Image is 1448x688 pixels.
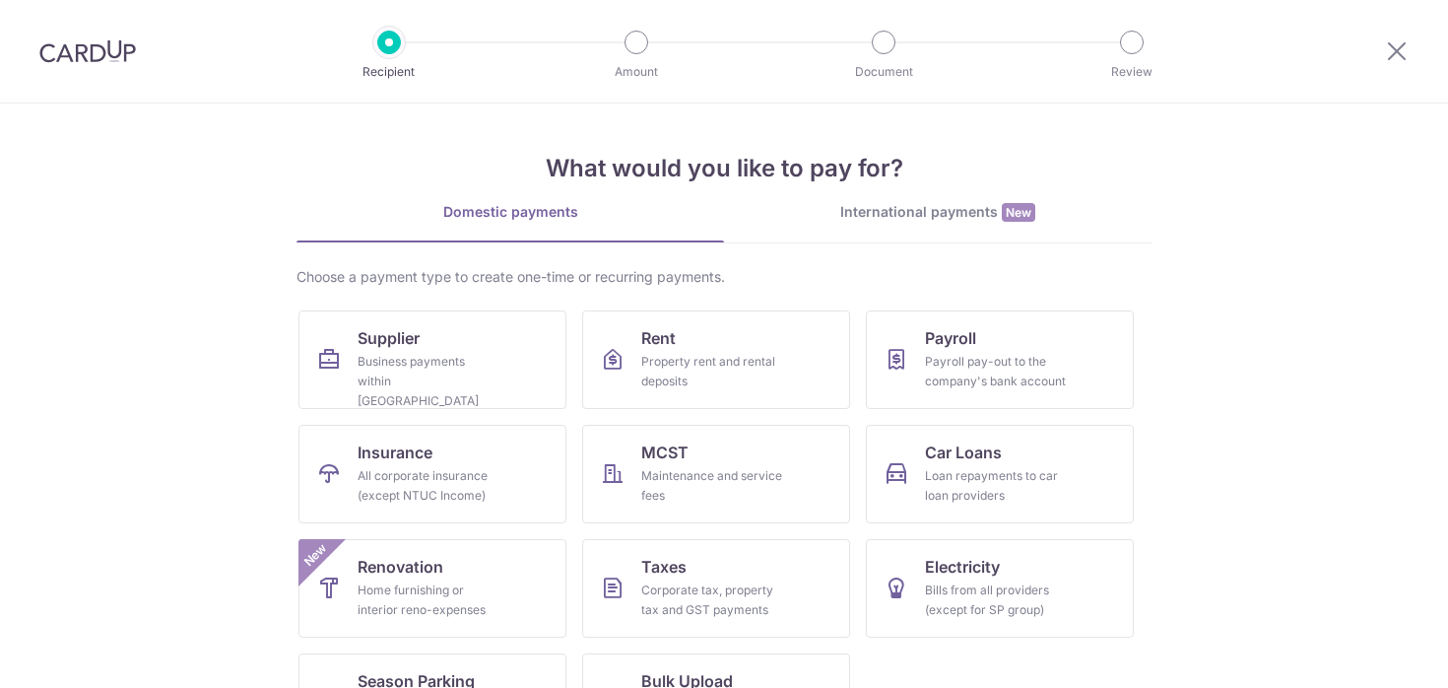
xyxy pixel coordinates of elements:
span: Payroll [925,326,976,350]
a: RentProperty rent and rental deposits [582,310,850,409]
div: Loan repayments to car loan providers [925,466,1067,506]
div: International payments [724,202,1152,223]
a: ElectricityBills from all providers (except for SP group) [866,539,1134,638]
div: Corporate tax, property tax and GST payments [641,581,783,620]
div: Domestic payments [296,202,724,222]
span: Electricity [925,555,1000,579]
a: TaxesCorporate tax, property tax and GST payments [582,539,850,638]
span: Supplier [358,326,420,350]
span: Rent [641,326,676,350]
span: New [1002,203,1035,222]
a: PayrollPayroll pay-out to the company's bank account [866,310,1134,409]
div: Home furnishing or interior reno-expenses [358,581,499,620]
p: Review [1059,62,1205,82]
div: Maintenance and service fees [641,466,783,506]
div: Choose a payment type to create one-time or recurring payments. [296,267,1152,287]
div: Business payments within [GEOGRAPHIC_DATA] [358,352,499,411]
a: InsuranceAll corporate insurance (except NTUC Income) [298,425,566,523]
div: Payroll pay-out to the company's bank account [925,352,1067,391]
iframe: Opens a widget where you can find more information [1321,629,1428,678]
div: Property rent and rental deposits [641,352,783,391]
h4: What would you like to pay for? [296,151,1152,186]
p: Amount [563,62,709,82]
span: MCST [641,441,689,464]
p: Recipient [316,62,462,82]
p: Document [811,62,956,82]
a: RenovationHome furnishing or interior reno-expensesNew [298,539,566,638]
div: All corporate insurance (except NTUC Income) [358,466,499,506]
span: New [299,539,332,572]
a: MCSTMaintenance and service fees [582,425,850,523]
a: SupplierBusiness payments within [GEOGRAPHIC_DATA] [298,310,566,409]
img: CardUp [39,39,136,63]
div: Bills from all providers (except for SP group) [925,581,1067,620]
span: Insurance [358,441,432,464]
a: Car LoansLoan repayments to car loan providers [866,425,1134,523]
span: Car Loans [925,441,1002,464]
span: Taxes [641,555,687,579]
span: Renovation [358,555,443,579]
